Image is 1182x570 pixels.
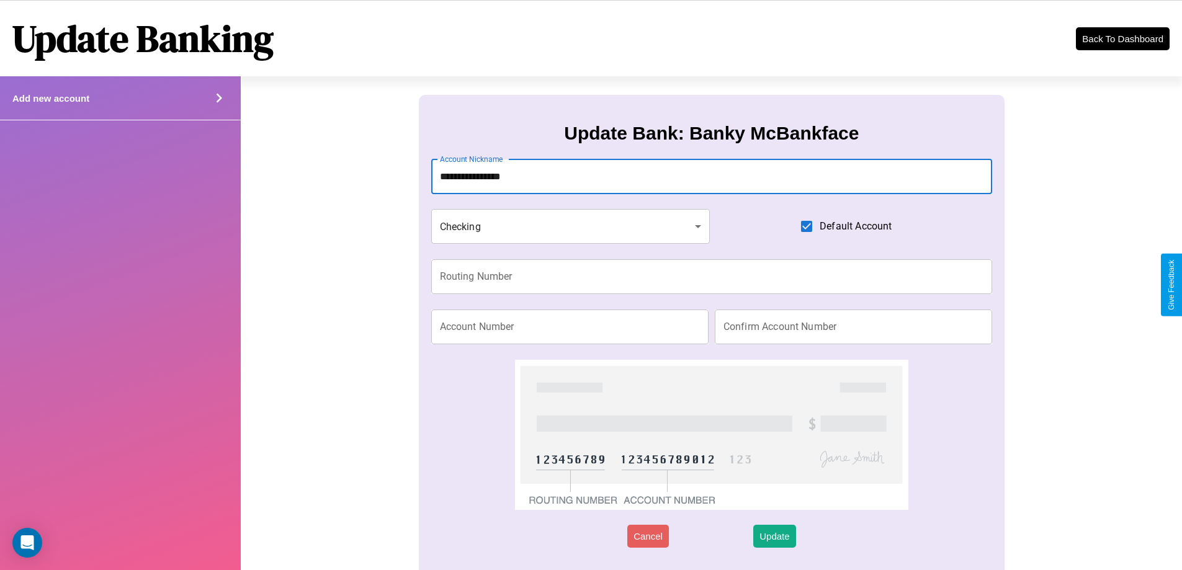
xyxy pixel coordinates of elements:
button: Cancel [627,525,669,548]
span: Default Account [820,219,892,234]
div: Give Feedback [1167,260,1176,310]
h4: Add new account [12,93,89,104]
h1: Update Banking [12,13,274,64]
button: Back To Dashboard [1076,27,1170,50]
div: Checking [431,209,710,244]
label: Account Nickname [440,154,503,164]
div: Open Intercom Messenger [12,528,42,558]
img: check [515,360,908,510]
button: Update [753,525,795,548]
h3: Update Bank: Banky McBankface [564,123,859,144]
